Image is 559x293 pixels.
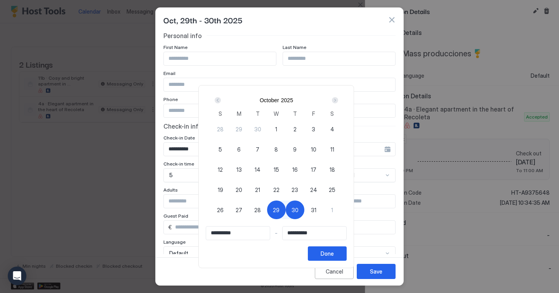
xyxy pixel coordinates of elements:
[274,145,278,153] span: 8
[236,206,242,214] span: 27
[292,206,299,214] span: 30
[286,160,304,179] button: 16
[255,166,260,174] span: 14
[248,160,267,179] button: 14
[323,160,342,179] button: 18
[254,206,261,214] span: 28
[330,145,334,153] span: 11
[283,227,346,240] input: Input Field
[267,140,286,159] button: 8
[230,160,248,179] button: 13
[219,145,222,153] span: 5
[329,186,335,194] span: 25
[248,180,267,199] button: 21
[321,249,334,258] div: Done
[211,120,230,138] button: 28
[286,140,304,159] button: 9
[292,186,298,194] span: 23
[211,160,230,179] button: 12
[304,160,323,179] button: 17
[330,110,334,118] span: S
[274,110,279,118] span: W
[217,125,224,133] span: 28
[254,125,261,133] span: 30
[256,110,260,118] span: T
[275,125,277,133] span: 1
[329,96,340,105] button: Next
[273,186,279,194] span: 22
[293,125,297,133] span: 2
[248,201,267,219] button: 28
[286,120,304,138] button: 2
[311,166,316,174] span: 17
[274,166,279,174] span: 15
[286,180,304,199] button: 23
[206,227,270,240] input: Input Field
[304,120,323,138] button: 3
[281,97,293,103] button: 2025
[230,201,248,219] button: 27
[211,140,230,159] button: 5
[267,160,286,179] button: 15
[330,125,334,133] span: 4
[255,186,260,194] span: 21
[213,96,224,105] button: Prev
[267,201,286,219] button: 29
[323,120,342,138] button: 4
[211,201,230,219] button: 26
[256,145,259,153] span: 7
[304,201,323,219] button: 31
[218,166,223,174] span: 12
[304,180,323,199] button: 24
[230,180,248,199] button: 20
[236,186,242,194] span: 20
[236,125,242,133] span: 29
[323,140,342,159] button: 11
[267,120,286,138] button: 1
[275,230,278,237] span: -
[310,186,317,194] span: 24
[311,206,316,214] span: 31
[323,201,342,219] button: 1
[293,110,297,118] span: T
[260,97,279,103] button: October
[230,140,248,159] button: 6
[292,166,298,174] span: 16
[308,246,347,261] button: Done
[304,140,323,159] button: 10
[323,180,342,199] button: 25
[312,125,315,133] span: 3
[217,206,224,214] span: 26
[211,180,230,199] button: 19
[219,110,222,118] span: S
[237,145,241,153] span: 6
[218,186,223,194] span: 19
[312,110,315,118] span: F
[248,120,267,138] button: 30
[248,140,267,159] button: 7
[273,206,279,214] span: 29
[331,206,333,214] span: 1
[230,120,248,138] button: 29
[237,110,241,118] span: M
[267,180,286,199] button: 22
[236,166,242,174] span: 13
[293,145,297,153] span: 9
[330,166,335,174] span: 18
[8,267,26,285] div: Open Intercom Messenger
[311,145,316,153] span: 10
[286,201,304,219] button: 30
